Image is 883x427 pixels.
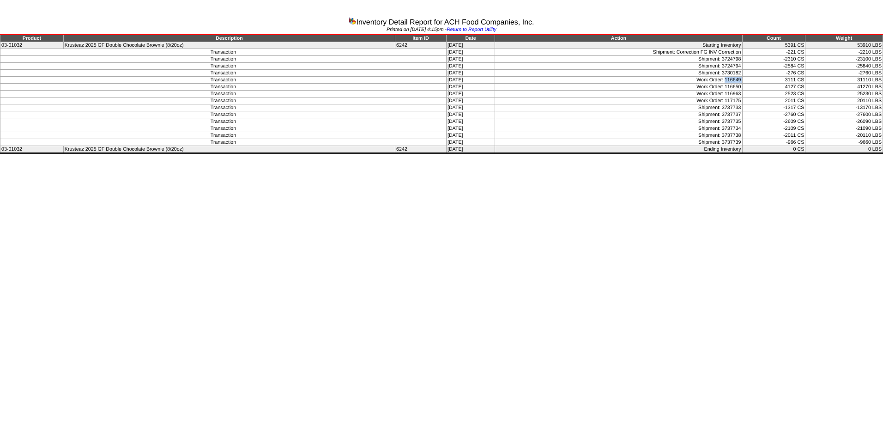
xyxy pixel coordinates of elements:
td: Work Order: 116963 [495,91,742,98]
td: Item ID [395,35,447,42]
td: Transaction [0,104,447,111]
td: Shipment: 3730182 [495,70,742,77]
td: -2584 CS [742,63,805,70]
td: Ending Inventory [495,146,742,153]
td: Transaction [0,84,447,91]
td: -221 CS [742,49,805,56]
td: Work Order: 116649 [495,77,742,84]
td: [DATE] [446,49,495,56]
td: [DATE] [446,104,495,111]
td: -2760 LBS [805,70,883,77]
td: [DATE] [446,146,495,153]
td: Transaction [0,49,447,56]
td: -13170 LBS [805,104,883,111]
td: [DATE] [446,132,495,139]
td: -20110 LBS [805,132,883,139]
td: [DATE] [446,111,495,118]
td: 5391 CS [742,42,805,49]
td: -2109 CS [742,125,805,132]
td: Transaction [0,63,447,70]
td: 0 CS [742,146,805,153]
td: Transaction [0,70,447,77]
td: Shipment: 3724798 [495,56,742,63]
td: 6242 [395,146,447,153]
td: -2609 CS [742,118,805,125]
td: Product [0,35,64,42]
td: 3111 CS [742,77,805,84]
td: Shipment: 3737739 [495,139,742,146]
td: [DATE] [446,63,495,70]
td: -276 CS [742,70,805,77]
td: 41270 LBS [805,84,883,91]
td: Work Order: 117175 [495,98,742,104]
td: -1317 CS [742,104,805,111]
td: Weight [805,35,883,42]
td: [DATE] [446,70,495,77]
td: [DATE] [446,98,495,104]
a: Return to Report Utility [447,27,496,32]
td: Krusteaz 2025 GF Double Chocolate Brownie (8/20oz) [63,42,395,49]
td: Transaction [0,56,447,63]
td: Transaction [0,77,447,84]
td: 2523 CS [742,91,805,98]
td: [DATE] [446,91,495,98]
td: Date [446,35,495,42]
td: Count [742,35,805,42]
td: [DATE] [446,139,495,146]
td: 0 LBS [805,146,883,153]
td: Shipment: 3737735 [495,118,742,125]
td: -27600 LBS [805,111,883,118]
td: [DATE] [446,125,495,132]
td: 03-01032 [0,42,64,49]
td: Starting Inventory [495,42,742,49]
td: Krusteaz 2025 GF Double Chocolate Brownie (8/20oz) [63,146,395,153]
td: Transaction [0,98,447,104]
td: 4127 CS [742,84,805,91]
td: Action [495,35,742,42]
td: Shipment: 3737733 [495,104,742,111]
td: 6242 [395,42,447,49]
td: Shipment: 3737737 [495,111,742,118]
td: [DATE] [446,77,495,84]
td: -21090 LBS [805,125,883,132]
td: -25840 LBS [805,63,883,70]
td: -26090 LBS [805,118,883,125]
td: -966 CS [742,139,805,146]
td: Work Order: 116650 [495,84,742,91]
td: [DATE] [446,56,495,63]
td: 25230 LBS [805,91,883,98]
td: Transaction [0,111,447,118]
td: -9660 LBS [805,139,883,146]
td: [DATE] [446,84,495,91]
td: Transaction [0,125,447,132]
td: Transaction [0,91,447,98]
td: Shipment: 3737738 [495,132,742,139]
td: -2760 CS [742,111,805,118]
img: graph.gif [349,17,356,24]
td: 31110 LBS [805,77,883,84]
td: Transaction [0,139,447,146]
td: Shipment: 3724794 [495,63,742,70]
td: 03-01032 [0,146,64,153]
td: -2210 LBS [805,49,883,56]
td: Transaction [0,132,447,139]
td: Description [63,35,395,42]
td: [DATE] [446,42,495,49]
td: Transaction [0,118,447,125]
td: Shipment: 3737734 [495,125,742,132]
td: 53910 LBS [805,42,883,49]
td: 20110 LBS [805,98,883,104]
td: -23100 LBS [805,56,883,63]
td: 2011 CS [742,98,805,104]
td: -2310 CS [742,56,805,63]
td: [DATE] [446,118,495,125]
td: Shipment: Correction FG INV Correction [495,49,742,56]
td: -2011 CS [742,132,805,139]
